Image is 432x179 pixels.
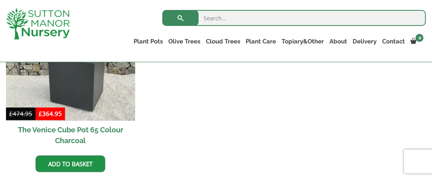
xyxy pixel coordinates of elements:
a: Plant Care [243,36,279,47]
span: 0 [416,34,424,42]
a: Plant Pots [131,36,166,47]
bdi: 474.95 [9,110,32,118]
a: Delivery [350,36,379,47]
bdi: 364.95 [39,110,62,118]
input: Search... [162,10,426,26]
span: £ [9,110,13,118]
span: £ [39,110,42,118]
a: Cloud Trees [203,36,243,47]
h2: The Venice Cube Pot 65 Colour Charcoal [6,121,135,149]
img: logo [6,8,70,39]
a: Olive Trees [166,36,203,47]
a: Contact [379,36,408,47]
a: About [327,36,350,47]
a: Topiary&Other [279,36,327,47]
a: Add to basket: “The Venice Cube Pot 65 Colour Charcoal” [36,155,105,172]
a: 0 [408,36,426,47]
